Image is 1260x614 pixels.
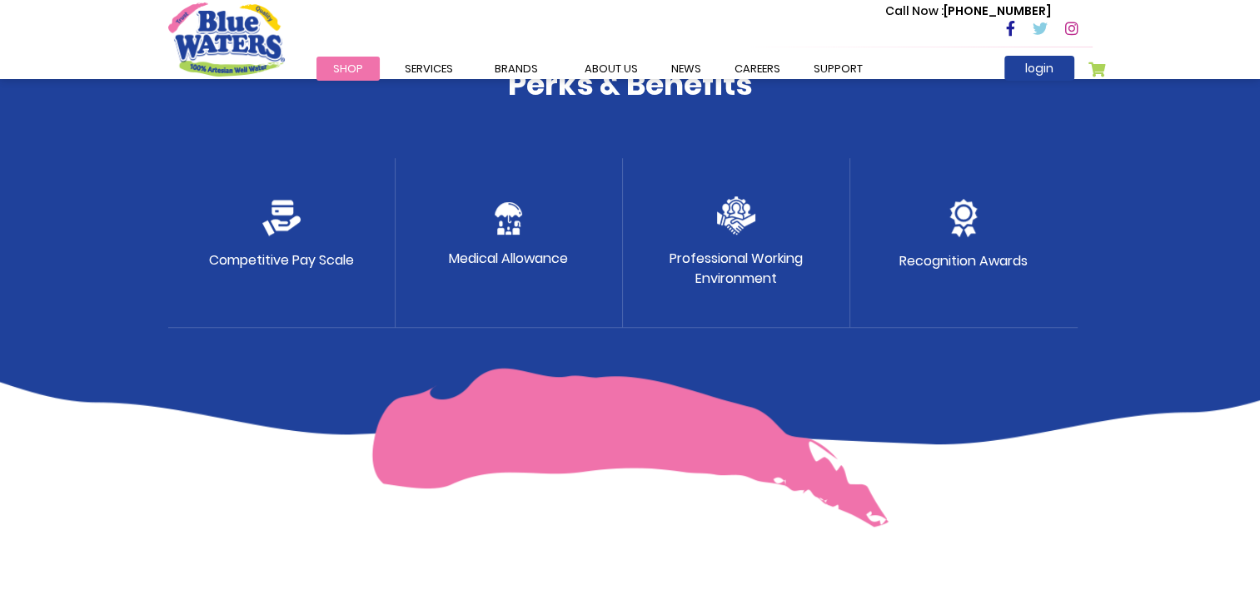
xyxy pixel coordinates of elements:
a: about us [568,57,655,81]
a: careers [718,57,797,81]
span: Brands [495,61,538,77]
p: Recognition Awards [899,251,1028,271]
a: support [797,57,879,81]
a: login [1004,56,1074,81]
a: News [655,57,718,81]
img: team.png [717,196,755,235]
img: credit-card.png [262,200,301,236]
p: Medical Allowance [449,249,568,269]
span: Shop [333,61,363,77]
img: protect.png [495,202,522,235]
h4: Perks & Benefits [168,67,1093,102]
a: store logo [168,2,285,76]
p: Competitive Pay Scale [209,250,354,270]
p: Professional Working Environment [670,249,803,289]
img: medal.png [949,199,978,237]
img: benefit-pink-curve.png [371,368,889,527]
p: [PHONE_NUMBER] [885,2,1051,20]
span: Services [405,61,453,77]
span: Call Now : [885,2,944,19]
